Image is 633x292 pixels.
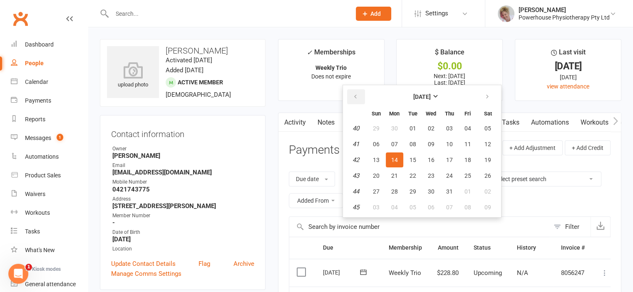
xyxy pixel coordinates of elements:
button: 20 [367,168,385,183]
span: 21 [391,172,398,179]
em: 44 [352,188,359,195]
div: Messages [25,135,51,141]
small: Monday [389,110,400,117]
div: [PERSON_NAME] [519,6,610,14]
a: Update Contact Details [111,259,176,269]
th: History [509,237,554,258]
strong: [PERSON_NAME] [112,152,254,159]
div: Tasks [25,228,40,235]
button: 09 [477,200,499,215]
a: Payments [11,91,88,110]
button: 11 [459,137,477,152]
a: Notes [312,113,340,132]
span: 05 [410,204,416,211]
div: Member Number [112,212,254,220]
input: Search by invoice number [289,217,549,237]
button: 30 [422,184,440,199]
span: 12 [484,141,491,147]
span: 28 [391,188,398,195]
th: Amount [429,237,466,258]
span: 02 [428,125,434,132]
a: Calendar [11,73,88,91]
button: 17 [441,152,458,167]
button: 18 [459,152,477,167]
span: 01 [410,125,416,132]
span: 13 [373,157,380,163]
button: 13 [367,152,385,167]
time: Activated [DATE] [166,56,212,64]
td: 8056247 [554,259,592,287]
button: 29 [367,121,385,136]
a: Automations [11,147,88,166]
button: 07 [441,200,458,215]
button: Filter [549,217,591,237]
button: 06 [422,200,440,215]
span: 29 [373,125,380,132]
span: 25 [464,172,471,179]
span: 11 [464,141,471,147]
button: 10 [441,137,458,152]
time: Added [DATE] [166,66,204,74]
i: ✓ [307,49,312,56]
button: 02 [422,121,440,136]
a: view attendance [547,83,589,90]
span: 23 [428,172,434,179]
button: + Add Adjustment [502,140,563,155]
div: What's New [25,247,55,253]
span: 30 [391,125,398,132]
span: 1 [25,264,32,270]
button: 08 [404,137,422,152]
strong: - [112,219,254,226]
button: + Add Credit [565,140,611,155]
small: Friday [464,110,471,117]
span: 20 [373,172,380,179]
a: Automations [525,113,575,132]
span: 02 [484,188,491,195]
button: 03 [441,121,458,136]
button: 15 [404,152,422,167]
div: Workouts [25,209,50,216]
span: 06 [373,141,380,147]
div: Automations [25,153,59,160]
a: Flag [199,259,210,269]
div: Filter [565,222,579,232]
a: Reports [11,110,88,129]
button: 26 [477,168,499,183]
button: 01 [404,121,422,136]
span: 10 [446,141,453,147]
button: Due date [289,172,335,186]
span: 07 [391,141,398,147]
div: [DATE] [323,266,361,279]
button: 04 [459,121,477,136]
span: Does not expire [311,73,351,80]
em: 40 [352,125,359,132]
a: Archive [233,259,254,269]
small: Tuesday [408,110,417,117]
div: Memberships [307,47,355,62]
span: N/A [517,269,528,277]
iframe: Intercom live chat [8,264,28,284]
div: Location [112,245,254,253]
span: 19 [484,157,491,163]
span: 17 [446,157,453,163]
button: Added From [289,193,343,208]
span: 04 [391,204,398,211]
div: Calendar [25,79,48,85]
h3: Payments [289,144,340,157]
button: 21 [386,168,403,183]
div: Mobile Number [112,178,254,186]
span: Settings [425,4,448,23]
span: Active member [178,79,223,86]
span: 29 [410,188,416,195]
div: People [25,60,44,66]
button: Add [356,7,391,21]
em: 41 [352,140,359,148]
button: 19 [477,152,499,167]
a: Tasks [11,222,88,241]
span: 18 [464,157,471,163]
small: Saturday [484,110,492,117]
div: Date of Birth [112,228,254,236]
th: Invoice # [554,237,592,258]
small: Sunday [372,110,381,117]
button: 07 [386,137,403,152]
